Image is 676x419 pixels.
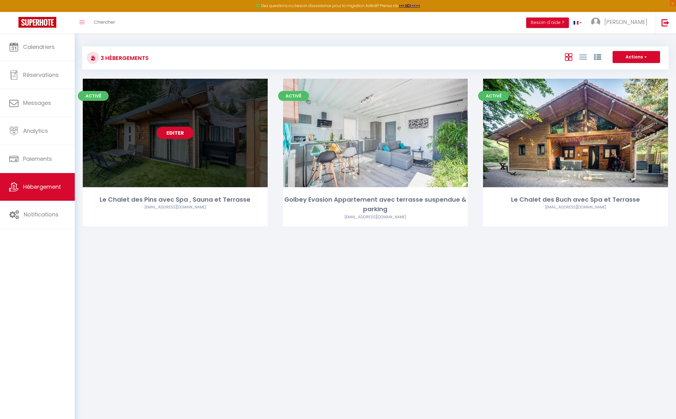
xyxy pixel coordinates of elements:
span: [PERSON_NAME] [604,18,647,26]
a: Vue par Groupe [594,52,601,62]
a: ... [PERSON_NAME] [586,12,655,34]
a: >>> ICI <<<< [399,3,420,8]
div: Airbnb [83,204,268,210]
span: Messages [23,99,51,107]
h3: 3 Hébergements [99,51,149,65]
img: Super Booking [18,17,56,28]
span: Activé [478,91,509,101]
img: logout [662,19,669,26]
span: Hébergement [23,183,61,191]
span: Paiements [23,155,52,163]
a: Vue en Box [565,52,572,62]
a: Editer [157,127,194,139]
span: Activé [78,91,109,101]
button: Actions [613,51,660,63]
span: Analytics [23,127,48,135]
span: Chercher [94,19,115,25]
div: Golbey Evasion Appartement avec terrasse suspendue & parking [283,195,468,214]
a: Chercher [89,12,120,34]
button: Besoin d'aide ? [526,18,569,28]
a: Vue en Liste [579,52,587,62]
span: Calendriers [23,43,55,51]
div: Airbnb [283,214,468,220]
div: Le Chalet des Pins avec Spa , Sauna et Terrasse [83,195,268,204]
span: Activé [278,91,309,101]
span: Réservations [23,71,59,79]
img: ... [591,18,600,27]
span: Notifications [24,211,58,218]
div: Airbnb [483,204,668,210]
div: Le Chalet des Buch avec Spa et Terrasse [483,195,668,204]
